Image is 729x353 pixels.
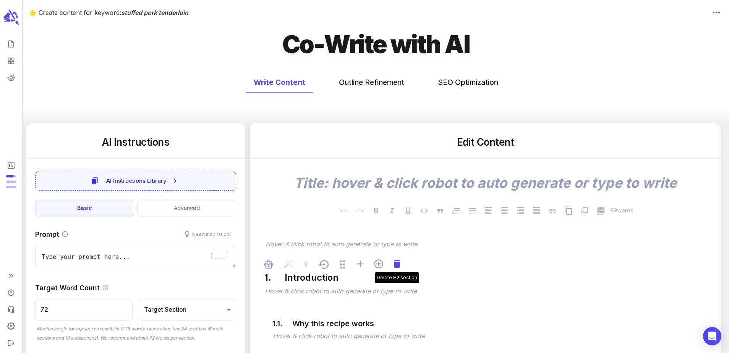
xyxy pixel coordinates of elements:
[29,8,710,17] p: 🌟 Create content for keyword:
[272,316,287,331] div: 1.1.
[264,269,279,286] div: 1.
[35,200,134,216] button: Basic
[3,303,19,316] span: Contact Support
[283,269,677,286] div: Introduction
[703,327,721,345] div: Open Intercom Messenger
[35,135,236,149] h5: AI Instructions
[3,269,19,283] span: Expand Sidebar
[62,231,68,238] svg: Provide instructions to the AI on how to write the target section. The more specific the prompt, ...
[3,286,19,299] span: Help Center
[37,326,223,341] span: Median length for top search results is 1725 words. Your outline has 24 sections (6 main sections...
[375,272,419,283] div: Delete H2 section
[246,72,313,93] button: Write Content
[282,28,470,60] h1: Co-Write with AI
[6,186,16,188] span: Input Tokens: 0 of 2,000,000 monthly tokens used. These limits are based on the last model you us...
[35,299,133,320] input: Type # of words
[121,9,188,16] span: stuffed pork tenderloin
[35,283,100,293] p: Target Word Count
[610,206,633,215] p: 99 words
[6,175,16,177] span: Posts: 18 of 25 monthly posts used
[271,301,714,342] div: 1.1.Why this recipe worksHover & click robot to auto generate or type to write
[6,181,16,183] span: Output Tokens: 0 of 400,000 monthly tokens used. These limits are based on the last model you use...
[35,229,59,239] p: Prompt
[3,37,19,51] span: Create new content
[35,246,236,268] textarea: To enrich screen reader interactions, please activate Accessibility in Grammarly extension settings
[139,299,236,320] div: Target Section
[3,71,19,85] span: View your Reddit Intelligence add-on dashboard
[35,171,236,191] button: AI Instructions Library
[106,176,167,186] span: AI Instructions Library
[180,229,236,240] button: Need inspiration?
[331,72,412,93] button: Outline Refinement
[3,54,19,68] span: View your content dashboard
[430,72,506,93] button: SEO Optimization
[259,135,711,149] h5: Edit Content
[137,200,236,216] button: Advanced
[3,319,19,333] span: Adjust your account settings
[290,316,677,331] div: Why this recipe works
[3,336,19,350] span: Logout
[3,158,19,173] span: View Subscription & Usage
[264,258,714,273] div: Delete H2 section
